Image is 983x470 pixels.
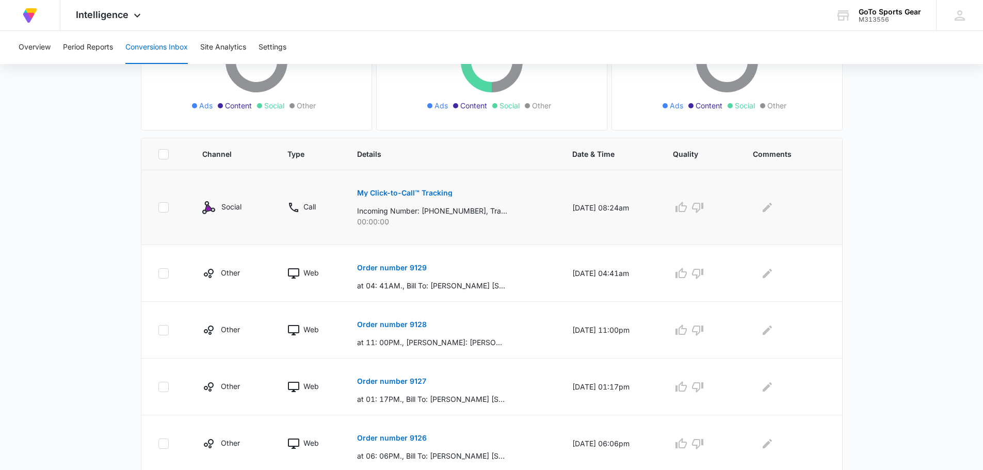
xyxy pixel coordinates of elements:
[357,394,507,404] p: at 01: 17PM., Bill To: [PERSON_NAME] [STREET_ADDRESS] 2704983161 [EMAIL_ADDRESS][DOMAIN_NAME], Sh...
[357,378,426,385] p: Order number 9127
[357,216,547,227] p: 00:00:00
[357,181,453,205] button: My Click-to-Call™ Tracking
[532,100,551,111] span: Other
[759,435,776,452] button: Edit Comments
[434,100,448,111] span: Ads
[759,379,776,395] button: Edit Comments
[264,100,284,111] span: Social
[202,149,248,159] span: Channel
[753,149,811,159] span: Comments
[259,31,286,64] button: Settings
[560,302,660,359] td: [DATE] 11:00pm
[673,149,713,159] span: Quality
[357,264,427,271] p: Order number 9129
[767,100,786,111] span: Other
[357,450,507,461] p: at 06: 06PM., Bill To: [PERSON_NAME] [STREET_ADDRESS] 12148038037 [EMAIL_ADDRESS][DOMAIN_NAME], S...
[357,255,427,280] button: Order number 9129
[357,434,427,442] p: Order number 9126
[303,437,319,448] p: Web
[76,9,128,20] span: Intelligence
[303,267,319,278] p: Web
[560,170,660,245] td: [DATE] 08:24am
[859,16,921,23] div: account id
[303,381,319,392] p: Web
[21,6,39,25] img: Volusion
[297,100,316,111] span: Other
[357,369,426,394] button: Order number 9127
[735,100,755,111] span: Social
[357,280,507,291] p: at 04: 41AM., Bill To: [PERSON_NAME] [STREET_ADDRESS][PERSON_NAME] [PHONE_NUMBER] [EMAIL_ADDRESS]...
[696,100,722,111] span: Content
[221,201,241,212] p: Social
[759,199,776,216] button: Edit Comments
[670,100,683,111] span: Ads
[221,437,240,448] p: Other
[357,426,427,450] button: Order number 9126
[572,149,633,159] span: Date & Time
[303,324,319,335] p: Web
[19,31,51,64] button: Overview
[859,8,921,16] div: account name
[200,31,246,64] button: Site Analytics
[221,381,240,392] p: Other
[357,149,533,159] span: Details
[460,100,487,111] span: Content
[357,189,453,197] p: My Click-to-Call™ Tracking
[287,149,317,159] span: Type
[357,337,507,348] p: at 11: 00PM., [PERSON_NAME]: [PERSON_NAME] [STREET_ADDRESS] 4692745320 [EMAIL_ADDRESS][DOMAIN_NAM...
[199,100,213,111] span: Ads
[303,201,316,212] p: Call
[560,245,660,302] td: [DATE] 04:41am
[357,321,427,328] p: Order number 9128
[560,359,660,415] td: [DATE] 01:17pm
[63,31,113,64] button: Period Reports
[499,100,520,111] span: Social
[759,322,776,338] button: Edit Comments
[357,205,507,216] p: Incoming Number: [PHONE_NUMBER], Tracking Number: [PHONE_NUMBER], Ring To: [PHONE_NUMBER], Caller...
[225,100,252,111] span: Content
[759,265,776,282] button: Edit Comments
[357,312,427,337] button: Order number 9128
[221,324,240,335] p: Other
[221,267,240,278] p: Other
[125,31,188,64] button: Conversions Inbox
